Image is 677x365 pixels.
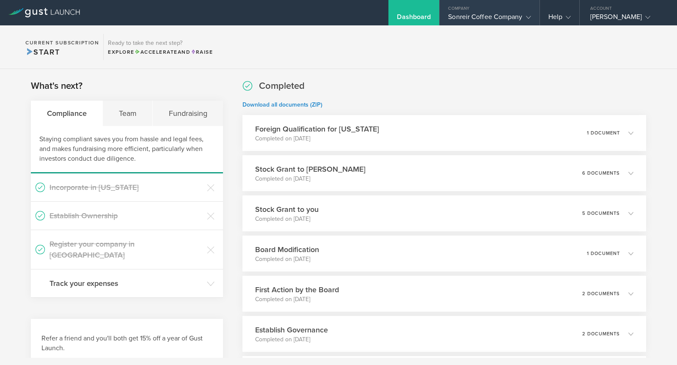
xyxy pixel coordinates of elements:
[103,34,217,60] div: Ready to take the next step?ExploreAccelerateandRaise
[41,334,212,353] h3: Refer a friend and you'll both get 15% off a year of Gust Launch.
[255,244,319,255] h3: Board Modification
[255,164,366,175] h3: Stock Grant to [PERSON_NAME]
[582,171,620,176] p: 6 documents
[590,13,662,25] div: [PERSON_NAME]
[255,335,328,344] p: Completed on [DATE]
[153,101,223,126] div: Fundraising
[50,182,203,193] h3: Incorporate in [US_STATE]
[255,295,339,304] p: Completed on [DATE]
[135,49,178,55] span: Accelerate
[582,211,620,216] p: 5 documents
[255,284,339,295] h3: First Action by the Board
[103,101,153,126] div: Team
[108,40,213,46] h3: Ready to take the next step?
[50,210,203,221] h3: Establish Ownership
[50,278,203,289] h3: Track your expenses
[31,80,83,92] h2: What's next?
[255,255,319,263] p: Completed on [DATE]
[255,204,319,215] h3: Stock Grant to you
[582,291,620,296] p: 2 documents
[397,13,431,25] div: Dashboard
[548,13,571,25] div: Help
[587,251,620,256] p: 1 document
[25,47,60,57] span: Start
[190,49,213,55] span: Raise
[587,131,620,135] p: 1 document
[242,101,322,108] a: Download all documents (ZIP)
[31,101,103,126] div: Compliance
[25,40,99,45] h2: Current Subscription
[31,126,223,173] div: Staying compliant saves you from hassle and legal fees, and makes fundraising more efficient, par...
[582,332,620,336] p: 2 documents
[108,48,213,56] div: Explore
[255,123,379,134] h3: Foreign Qualification for [US_STATE]
[255,215,319,223] p: Completed on [DATE]
[255,134,379,143] p: Completed on [DATE]
[259,80,305,92] h2: Completed
[255,324,328,335] h3: Establish Governance
[50,239,203,261] h3: Register your company in [GEOGRAPHIC_DATA]
[255,175,366,183] p: Completed on [DATE]
[135,49,191,55] span: and
[448,13,531,25] div: Sonreir Coffee Company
